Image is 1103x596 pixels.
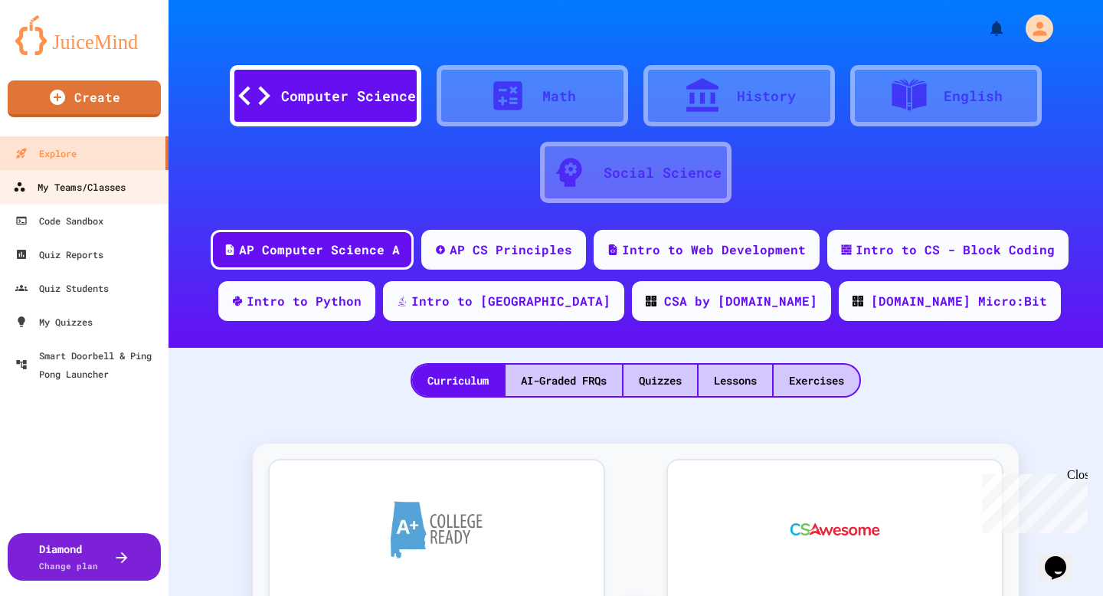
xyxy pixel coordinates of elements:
div: Curriculum [412,365,504,396]
div: My Quizzes [15,313,93,331]
div: Computer Science [281,86,416,106]
div: Quiz Reports [15,245,103,264]
div: My Account [1010,11,1057,46]
img: CODE_logo_RGB.png [646,296,656,306]
div: Intro to Web Development [622,241,806,259]
div: Social Science [604,162,722,183]
div: AP CS Principles [450,241,572,259]
div: History [737,86,796,106]
div: Chat with us now!Close [6,6,106,97]
div: AI-Graded FRQs [506,365,622,396]
div: [DOMAIN_NAME] Micro:Bit [871,292,1047,310]
div: My Teams/Classes [13,178,126,197]
div: Code Sandbox [15,211,103,230]
div: Intro to CS - Block Coding [856,241,1055,259]
div: Intro to Python [247,292,362,310]
img: CS Awesome [775,483,895,575]
iframe: chat widget [1039,535,1088,581]
div: Intro to [GEOGRAPHIC_DATA] [411,292,610,310]
div: Lessons [699,365,772,396]
img: CODE_logo_RGB.png [853,296,863,306]
div: CSA by [DOMAIN_NAME] [664,292,817,310]
div: AP Computer Science A [239,241,400,259]
div: Math [542,86,576,106]
div: Explore [15,144,77,162]
div: English [944,86,1003,106]
div: Quizzes [624,365,697,396]
div: Diamond [39,541,98,573]
a: Create [8,80,161,117]
div: Quiz Students [15,279,109,297]
iframe: chat widget [976,468,1088,533]
div: Exercises [774,365,859,396]
button: DiamondChange plan [8,533,161,581]
span: Change plan [39,560,98,571]
img: logo-orange.svg [15,15,153,55]
div: Smart Doorbell & Ping Pong Launcher [15,346,162,383]
img: A+ College Ready [391,501,483,558]
div: My Notifications [959,15,1010,41]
